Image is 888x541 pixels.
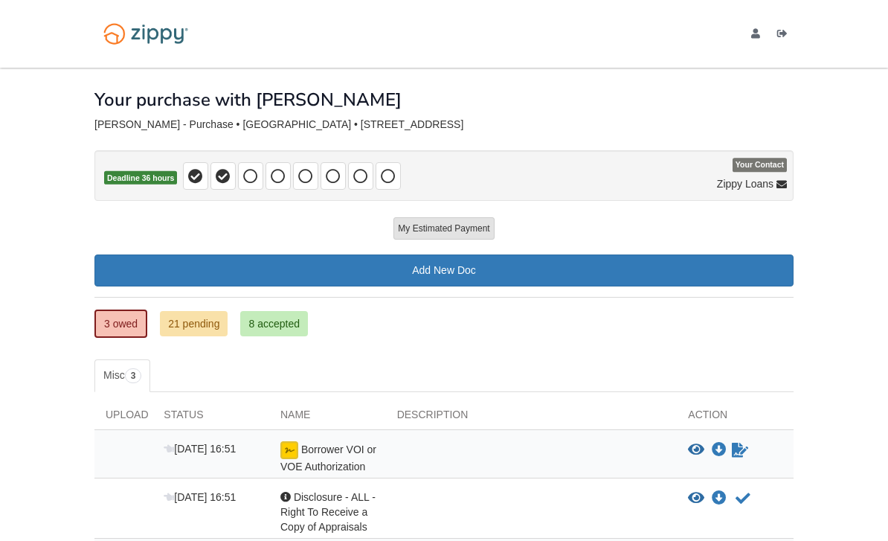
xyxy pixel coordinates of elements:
div: Upload [94,407,152,429]
span: Borrower VOI or VOE Authorization [280,444,376,473]
span: Deadline 36 hours [104,171,177,185]
a: 21 pending [160,311,228,336]
a: Add New Doc [94,255,794,286]
button: View Disclosure - ALL - Right To Receive a Copy of Appraisals [688,491,704,506]
div: [PERSON_NAME] - Purchase • [GEOGRAPHIC_DATA] • [STREET_ADDRESS] [94,118,794,131]
span: Zippy Loans [717,176,773,191]
div: Name [269,407,386,429]
a: Download Disclosure - ALL - Right To Receive a Copy of Appraisals [712,493,727,505]
a: Waiting for your co-borrower to e-sign [730,441,750,459]
span: 3 [125,368,142,383]
div: Status [152,407,269,429]
img: esign [280,441,298,459]
span: Your Contact [733,159,787,173]
span: [DATE] 16:51 [164,491,236,503]
h1: Your purchase with [PERSON_NAME] [94,90,402,109]
button: View Borrower VOI or VOE Authorization [688,443,704,458]
button: Acknowledge receipt of document [734,490,752,508]
div: Description [386,407,678,429]
a: Log out [777,28,794,43]
a: Misc [94,359,150,392]
a: 3 owed [94,310,147,338]
span: Disclosure - ALL - Right To Receive a Copy of Appraisals [280,491,376,533]
a: 8 accepted [240,311,308,336]
a: edit profile [751,28,766,43]
span: [DATE] 16:51 [164,443,236,455]
div: Action [677,407,794,429]
a: Download Borrower VOI or VOE Authorization [712,444,727,456]
button: My Estimated Payment [393,217,494,240]
img: Logo [94,16,197,51]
